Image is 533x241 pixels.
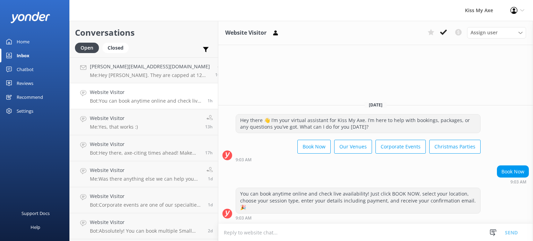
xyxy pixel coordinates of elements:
[70,83,218,109] a: Website VisitorBot:You can book anytime online and check live availability! Just click BOOK NOW, ...
[90,166,201,174] h4: Website Visitor
[375,140,426,154] button: Corporate Events
[236,216,252,220] strong: 9:03 AM
[17,104,33,118] div: Settings
[497,166,528,178] div: Book Now
[510,180,526,184] strong: 9:03 AM
[102,44,132,51] a: Closed
[75,26,213,39] h2: Conversations
[334,140,372,154] button: Our Venues
[90,140,200,148] h4: Website Visitor
[90,124,138,130] p: Me: Yes, that works :)
[90,72,210,78] p: Me: Hey [PERSON_NAME]. They are capped at 12 people as 12 can play maximum per game. There is onl...
[10,12,50,23] img: yonder-white-logo.png
[90,150,200,156] p: Bot: Hey there, axe-citing times ahead! Make sure to arrive 15 minutes before your session starts...
[467,27,526,38] div: Assign User
[70,57,218,83] a: [PERSON_NAME][EMAIL_ADDRESS][DOMAIN_NAME]Me:Hey [PERSON_NAME]. They are capped at 12 people as 12...
[429,140,481,154] button: Christmas Parties
[70,187,218,213] a: Website VisitorBot:Corporate events are one of our specialties at Kiss My Axe! Whether you're pla...
[31,220,40,234] div: Help
[90,176,201,182] p: Me: Was there anything else we can help you with?
[208,98,213,104] span: Sep 25 2025 09:03am (UTC +10:00) Australia/Sydney
[90,218,203,226] h4: Website Visitor
[22,206,50,220] div: Support Docs
[215,72,224,78] span: Sep 25 2025 10:27am (UTC +10:00) Australia/Sydney
[225,28,266,37] h3: Website Visitor
[90,202,203,208] p: Bot: Corporate events are one of our specialties at Kiss My Axe! Whether you're planning team bui...
[70,213,218,239] a: Website VisitorBot:Absolutely! You can book multiple Small Group sessions if you like. Just head ...
[90,192,203,200] h4: Website Visitor
[236,158,252,162] strong: 9:03 AM
[208,228,213,234] span: Sep 22 2025 07:46pm (UTC +10:00) Australia/Sydney
[236,114,480,133] div: Hey there 👋 I’m your virtual assistant for Kiss My Axe. I’m here to help with bookings, packages,...
[90,88,202,96] h4: Website Visitor
[17,76,33,90] div: Reviews
[297,140,331,154] button: Book Now
[90,114,138,122] h4: Website Visitor
[90,63,210,70] h4: [PERSON_NAME][EMAIL_ADDRESS][DOMAIN_NAME]
[17,62,34,76] div: Chatbot
[471,29,498,36] span: Assign user
[236,188,480,213] div: You can book anytime online and check live availability! Just click BOOK NOW, select your locatio...
[17,90,43,104] div: Recommend
[236,215,481,220] div: Sep 25 2025 09:03am (UTC +10:00) Australia/Sydney
[75,43,99,53] div: Open
[102,43,129,53] div: Closed
[75,44,102,51] a: Open
[17,35,29,49] div: Home
[70,135,218,161] a: Website VisitorBot:Hey there, axe-citing times ahead! Make sure to arrive 15 minutes before your ...
[90,98,202,104] p: Bot: You can book anytime online and check live availability! Just click BOOK NOW, select your lo...
[236,157,481,162] div: Sep 25 2025 09:03am (UTC +10:00) Australia/Sydney
[70,109,218,135] a: Website VisitorMe:Yes, that works :)13h
[90,228,203,234] p: Bot: Absolutely! You can book multiple Small Group sessions if you like. Just head over to our bo...
[208,202,213,208] span: Sep 23 2025 11:45am (UTC +10:00) Australia/Sydney
[17,49,29,62] div: Inbox
[365,102,387,108] span: [DATE]
[70,161,218,187] a: Website VisitorMe:Was there anything else we can help you with?1d
[208,176,213,182] span: Sep 24 2025 10:07am (UTC +10:00) Australia/Sydney
[205,124,213,130] span: Sep 24 2025 08:49pm (UTC +10:00) Australia/Sydney
[497,179,529,184] div: Sep 25 2025 09:03am (UTC +10:00) Australia/Sydney
[205,150,213,156] span: Sep 24 2025 05:18pm (UTC +10:00) Australia/Sydney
